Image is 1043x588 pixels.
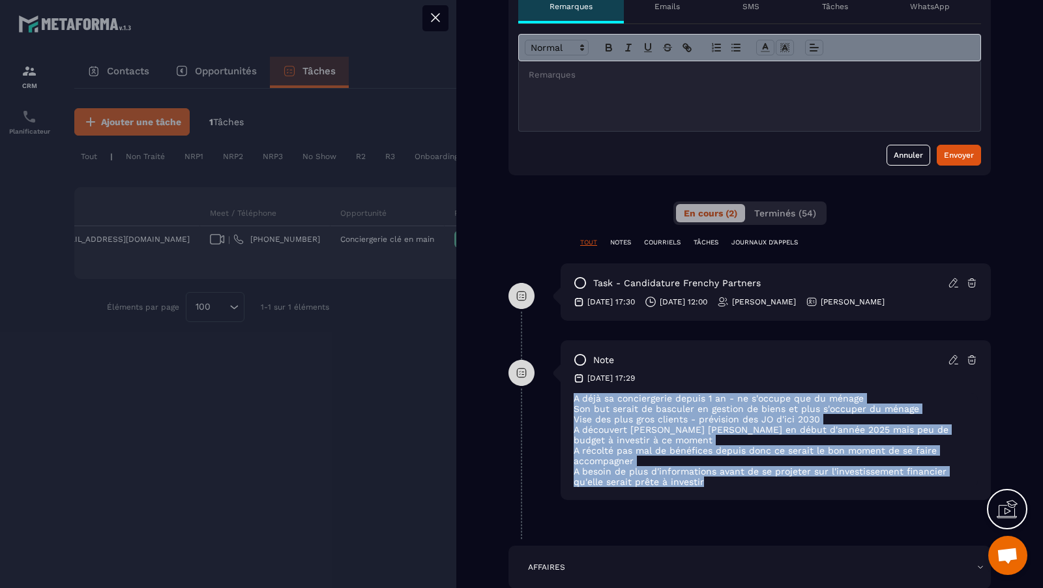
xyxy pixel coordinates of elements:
[676,204,745,222] button: En cours (2)
[574,404,978,414] p: Son but serait de basculer en gestion de biens et plus s'occuper du ménage
[528,562,565,572] p: AFFAIRES
[742,1,759,12] p: SMS
[937,145,981,166] button: Envoyer
[684,208,737,218] span: En cours (2)
[644,238,681,247] p: COURRIELS
[580,238,597,247] p: TOUT
[587,373,635,383] p: [DATE] 17:29
[574,445,978,466] p: A récolté pas mal de bénéfices depuis donc ce serait le bon moment de se faire accompagner
[746,204,824,222] button: Terminés (54)
[574,424,978,445] p: A découvert [PERSON_NAME] [PERSON_NAME] en début d'année 2025 mais peu de budget à investir à ce ...
[593,354,614,366] p: note
[574,393,978,404] p: A déjà sa conciergerie depuis 1 an - ne s'occupe que du ménage
[754,208,816,218] span: Terminés (54)
[887,145,930,166] button: Annuler
[910,1,950,12] p: WhatsApp
[593,277,761,289] p: task - Candidature Frenchy Partners
[822,1,848,12] p: Tâches
[731,238,798,247] p: JOURNAUX D'APPELS
[654,1,680,12] p: Emails
[944,149,974,162] div: Envoyer
[821,297,885,307] p: [PERSON_NAME]
[550,1,593,12] p: Remarques
[587,297,635,307] p: [DATE] 17:30
[732,297,796,307] p: [PERSON_NAME]
[574,414,978,424] p: Vise des plus gros clients - prévision des JO d'ici 2030
[660,297,707,307] p: [DATE] 12:00
[610,238,631,247] p: NOTES
[694,238,718,247] p: TÂCHES
[988,536,1027,575] div: Ouvrir le chat
[574,466,978,487] p: A besoin de plus d'informations avant de se projeter sur l'investissement financier qu'elle serai...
